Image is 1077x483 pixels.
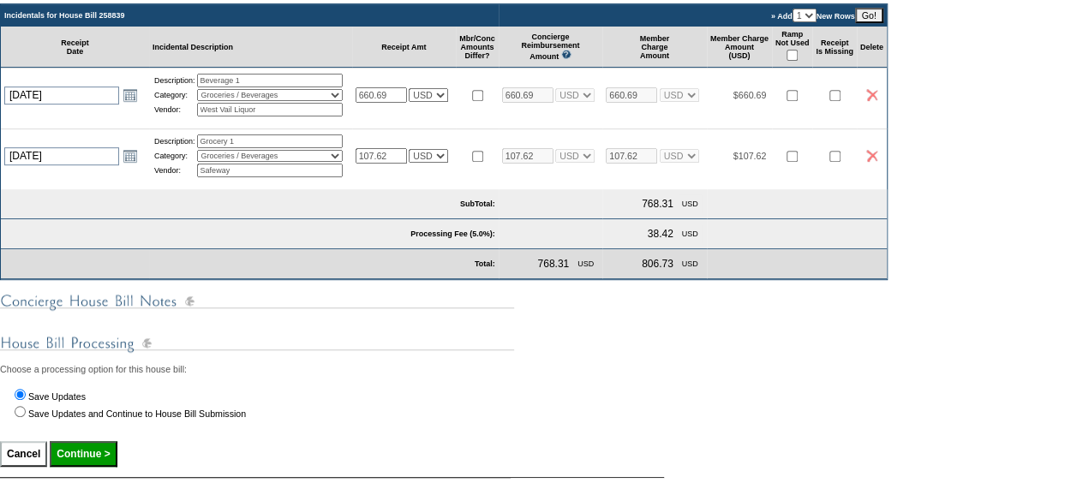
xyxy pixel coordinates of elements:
[602,27,707,68] td: Member Charge Amount
[1,27,149,68] td: Receipt Date
[812,27,857,68] td: Receipt Is Missing
[154,74,195,87] td: Description:
[638,254,677,273] td: 806.73
[574,254,597,273] td: USD
[772,27,813,68] td: Ramp Not Used
[149,27,352,68] td: Incidental Description
[154,164,195,177] td: Vendor:
[149,249,499,279] td: Total:
[352,27,457,68] td: Receipt Amt
[1,4,499,27] td: Incidentals for House Bill 258839
[638,194,677,213] td: 768.31
[855,8,883,23] input: Go!
[733,151,767,161] span: $107.62
[644,224,677,243] td: 38.42
[154,150,195,162] td: Category:
[561,50,571,59] img: questionMark_lightBlue.gif
[534,254,572,273] td: 768.31
[121,86,140,104] a: Open the calendar popup.
[28,408,246,419] label: Save Updates and Continue to House Bill Submission
[857,27,887,68] td: Delete
[154,89,195,101] td: Category:
[707,27,772,68] td: Member Charge Amount (USD)
[154,103,195,116] td: Vendor:
[866,150,877,162] img: icon_delete2.gif
[456,27,499,68] td: Mbr/Conc Amounts Differ?
[679,224,702,243] td: USD
[499,4,887,27] td: » Add New Rows
[733,90,767,100] span: $660.69
[499,27,603,68] td: Concierge Reimbursement Amount
[50,441,117,467] input: Continue >
[679,254,702,273] td: USD
[679,194,702,213] td: USD
[154,134,195,148] td: Description:
[1,189,499,219] td: SubTotal:
[866,89,877,101] img: icon_delete2.gif
[1,219,499,249] td: Processing Fee (5.0%):
[121,146,140,165] a: Open the calendar popup.
[28,391,86,402] label: Save Updates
